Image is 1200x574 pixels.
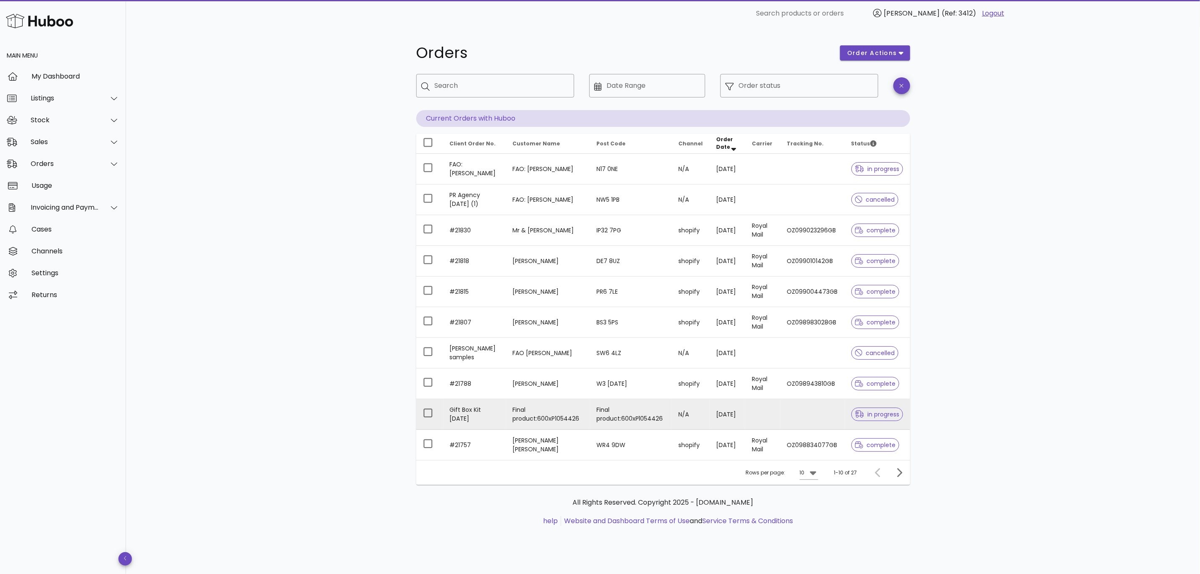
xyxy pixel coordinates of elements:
span: Post Code [596,140,625,147]
span: order actions [847,49,897,58]
td: N17 0NE [590,154,672,184]
span: cancelled [855,197,895,203]
span: Customer Name [513,140,560,147]
span: in progress [855,411,900,417]
a: help [543,516,558,526]
button: order actions [840,45,910,61]
span: Channel [678,140,703,147]
div: 10 [800,469,805,477]
div: 1-10 of 27 [834,469,857,477]
td: [PERSON_NAME] [506,369,590,399]
td: OZ099010142GB [780,246,845,276]
td: #21788 [443,369,506,399]
td: N/A [672,338,709,369]
td: OZ098834077GB [780,430,845,460]
th: Order Date: Sorted descending. Activate to remove sorting. [709,134,745,154]
td: [DATE] [709,276,745,307]
td: Final product:600xP1054426 [590,399,672,430]
td: OZ098983028GB [780,307,845,338]
td: Royal Mail [745,369,780,399]
td: N/A [672,399,709,430]
td: OZ099004473GB [780,276,845,307]
p: Current Orders with Huboo [416,110,910,127]
td: [PERSON_NAME] [506,307,590,338]
td: [PERSON_NAME] [506,276,590,307]
td: [DATE] [709,154,745,184]
td: [DATE] [709,184,745,215]
td: PR6 7LE [590,276,672,307]
td: N/A [672,154,709,184]
th: Status [845,134,910,154]
th: Customer Name [506,134,590,154]
div: Rows per page: [746,461,818,485]
span: complete [855,381,896,387]
td: #21818 [443,246,506,276]
span: in progress [855,166,900,172]
a: Service Terms & Conditions [702,516,793,526]
td: shopify [672,215,709,246]
td: [DATE] [709,430,745,460]
div: Channels [32,247,119,255]
td: Royal Mail [745,430,780,460]
th: Post Code [590,134,672,154]
td: Royal Mail [745,215,780,246]
button: Next page [892,465,907,480]
td: BS3 5PS [590,307,672,338]
div: Orders [31,160,99,168]
td: #21830 [443,215,506,246]
td: FAO [PERSON_NAME] [506,338,590,369]
td: FAO: [PERSON_NAME] [506,184,590,215]
td: IP32 7PG [590,215,672,246]
div: Stock [31,116,99,124]
td: shopify [672,246,709,276]
span: Order Date [716,136,733,150]
td: #21757 [443,430,506,460]
td: shopify [672,276,709,307]
span: Client Order No. [450,140,496,147]
span: complete [855,258,896,264]
span: Status [851,140,877,147]
td: FAO: [PERSON_NAME] [443,154,506,184]
td: Royal Mail [745,276,780,307]
td: Mr & [PERSON_NAME] [506,215,590,246]
td: Royal Mail [745,307,780,338]
td: shopify [672,369,709,399]
span: complete [855,319,896,325]
div: Settings [32,269,119,277]
td: [DATE] [709,338,745,369]
div: Usage [32,182,119,190]
div: Listings [31,94,99,102]
td: [PERSON_NAME] samples [443,338,506,369]
td: NW5 1PB [590,184,672,215]
td: Gift Box Kit [DATE] [443,399,506,430]
td: #21807 [443,307,506,338]
li: and [561,516,793,526]
a: Logout [982,8,1004,18]
span: complete [855,289,896,295]
div: Cases [32,225,119,233]
th: Tracking No. [780,134,845,154]
td: [DATE] [709,369,745,399]
td: [DATE] [709,307,745,338]
td: Final product:600xP1054426 [506,399,590,430]
h1: Orders [416,45,830,61]
td: PR Agency [DATE] (1) [443,184,506,215]
td: DE7 8UZ [590,246,672,276]
span: cancelled [855,350,895,356]
th: Channel [672,134,709,154]
td: shopify [672,307,709,338]
div: 10Rows per page: [800,466,818,479]
p: All Rights Reserved. Copyright 2025 - [DOMAIN_NAME] [423,498,903,508]
td: OZ099023296GB [780,215,845,246]
span: complete [855,227,896,233]
td: shopify [672,430,709,460]
td: N/A [672,184,709,215]
img: Huboo Logo [6,12,73,30]
a: Website and Dashboard Terms of Use [564,516,690,526]
td: FAO: [PERSON_NAME] [506,154,590,184]
div: Sales [31,138,99,146]
td: SW6 4LZ [590,338,672,369]
span: Tracking No. [787,140,824,147]
div: My Dashboard [32,72,119,80]
td: [PERSON_NAME] [506,246,590,276]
